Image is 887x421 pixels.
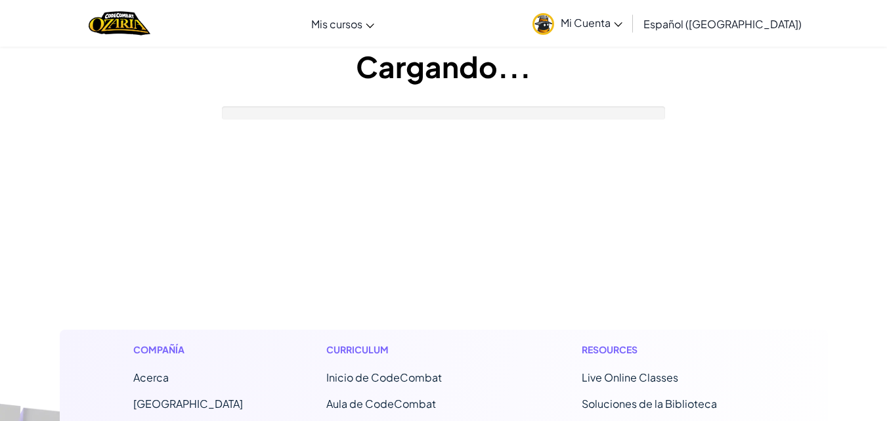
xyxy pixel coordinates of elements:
[326,343,499,357] h1: Curriculum
[643,17,802,31] span: Español ([GEOGRAPHIC_DATA])
[133,343,243,357] h1: Compañía
[526,3,629,44] a: Mi Cuenta
[582,397,717,410] a: Soluciones de la Biblioteca
[532,13,554,35] img: avatar
[89,10,150,37] img: Home
[326,397,436,410] a: Aula de CodeCombat
[133,370,169,384] a: Acerca
[326,370,442,384] span: Inicio de CodeCombat
[582,370,678,384] a: Live Online Classes
[637,6,808,41] a: Español ([GEOGRAPHIC_DATA])
[582,343,754,357] h1: Resources
[311,17,362,31] span: Mis cursos
[305,6,381,41] a: Mis cursos
[89,10,150,37] a: Ozaria by CodeCombat logo
[133,397,243,410] a: [GEOGRAPHIC_DATA]
[561,16,622,30] span: Mi Cuenta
